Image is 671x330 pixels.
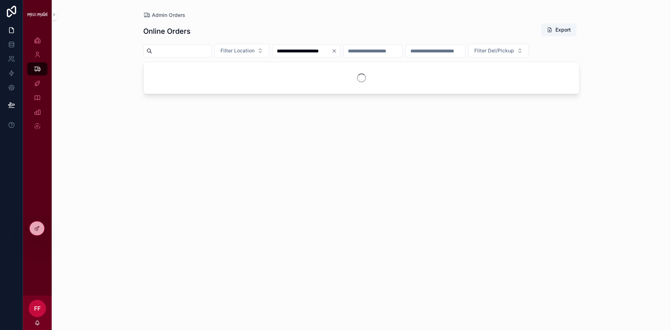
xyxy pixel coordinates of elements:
[541,23,577,36] button: Export
[331,48,340,54] button: Clear
[468,44,529,57] button: Select Button
[214,44,269,57] button: Select Button
[143,11,185,19] a: Admin Orders
[143,26,191,36] h1: Online Orders
[23,29,52,142] div: scrollable content
[152,11,185,19] span: Admin Orders
[27,12,47,17] img: App logo
[34,304,41,313] span: FF
[220,47,255,54] span: Filter Location
[474,47,514,54] span: Filter Del/Pickup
